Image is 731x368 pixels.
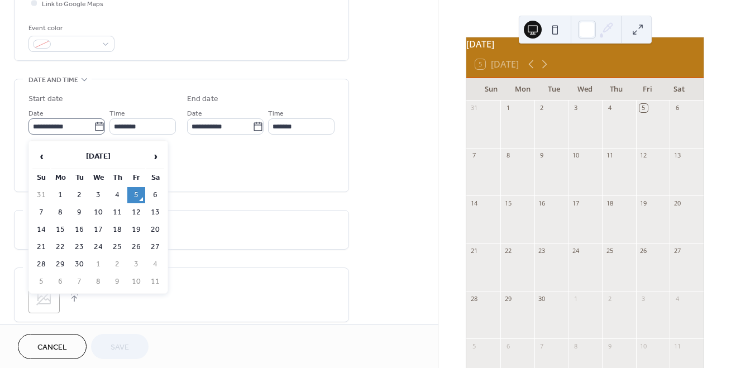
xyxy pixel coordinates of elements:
[570,78,601,101] div: Wed
[51,170,69,186] th: Mo
[673,247,681,255] div: 27
[470,104,478,112] div: 31
[673,104,681,112] div: 6
[89,256,107,273] td: 1
[605,151,614,160] div: 11
[32,274,50,290] td: 5
[538,78,570,101] div: Tue
[51,274,69,290] td: 6
[470,294,478,303] div: 28
[18,334,87,359] button: Cancel
[33,145,50,168] span: ‹
[571,104,580,112] div: 3
[605,247,614,255] div: 25
[639,342,648,350] div: 10
[504,104,512,112] div: 1
[470,151,478,160] div: 7
[605,199,614,207] div: 18
[571,247,580,255] div: 24
[28,108,44,120] span: Date
[187,93,218,105] div: End date
[538,151,546,160] div: 9
[51,222,69,238] td: 15
[70,239,88,255] td: 23
[538,247,546,255] div: 23
[32,239,50,255] td: 21
[571,294,580,303] div: 1
[475,78,507,101] div: Sun
[147,145,164,168] span: ›
[127,204,145,221] td: 12
[146,204,164,221] td: 13
[127,187,145,203] td: 5
[605,294,614,303] div: 2
[146,222,164,238] td: 20
[51,239,69,255] td: 22
[28,74,78,86] span: Date and time
[639,247,648,255] div: 26
[89,274,107,290] td: 8
[37,342,67,353] span: Cancel
[127,274,145,290] td: 10
[146,170,164,186] th: Sa
[89,239,107,255] td: 24
[108,222,126,238] td: 18
[32,187,50,203] td: 31
[146,274,164,290] td: 11
[673,199,681,207] div: 20
[28,282,60,313] div: ;
[89,204,107,221] td: 10
[470,199,478,207] div: 14
[466,37,704,51] div: [DATE]
[70,256,88,273] td: 30
[639,104,648,112] div: 5
[51,187,69,203] td: 1
[108,256,126,273] td: 2
[504,342,512,350] div: 6
[632,78,663,101] div: Fri
[127,222,145,238] td: 19
[571,151,580,160] div: 10
[70,274,88,290] td: 7
[127,256,145,273] td: 3
[605,342,614,350] div: 9
[538,342,546,350] div: 7
[70,222,88,238] td: 16
[127,239,145,255] td: 26
[187,108,202,120] span: Date
[673,294,681,303] div: 4
[504,294,512,303] div: 29
[108,274,126,290] td: 9
[32,204,50,221] td: 7
[639,294,648,303] div: 3
[504,199,512,207] div: 15
[507,78,538,101] div: Mon
[538,104,546,112] div: 2
[28,93,63,105] div: Start date
[470,342,478,350] div: 5
[108,187,126,203] td: 4
[571,199,580,207] div: 17
[109,108,125,120] span: Time
[70,187,88,203] td: 2
[127,170,145,186] th: Fr
[32,170,50,186] th: Su
[108,239,126,255] td: 25
[571,342,580,350] div: 8
[538,294,546,303] div: 30
[89,222,107,238] td: 17
[108,170,126,186] th: Th
[504,151,512,160] div: 8
[32,222,50,238] td: 14
[146,256,164,273] td: 4
[673,342,681,350] div: 11
[504,247,512,255] div: 22
[601,78,632,101] div: Thu
[28,22,112,34] div: Event color
[268,108,284,120] span: Time
[51,204,69,221] td: 8
[70,170,88,186] th: Tu
[146,187,164,203] td: 6
[663,78,695,101] div: Sat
